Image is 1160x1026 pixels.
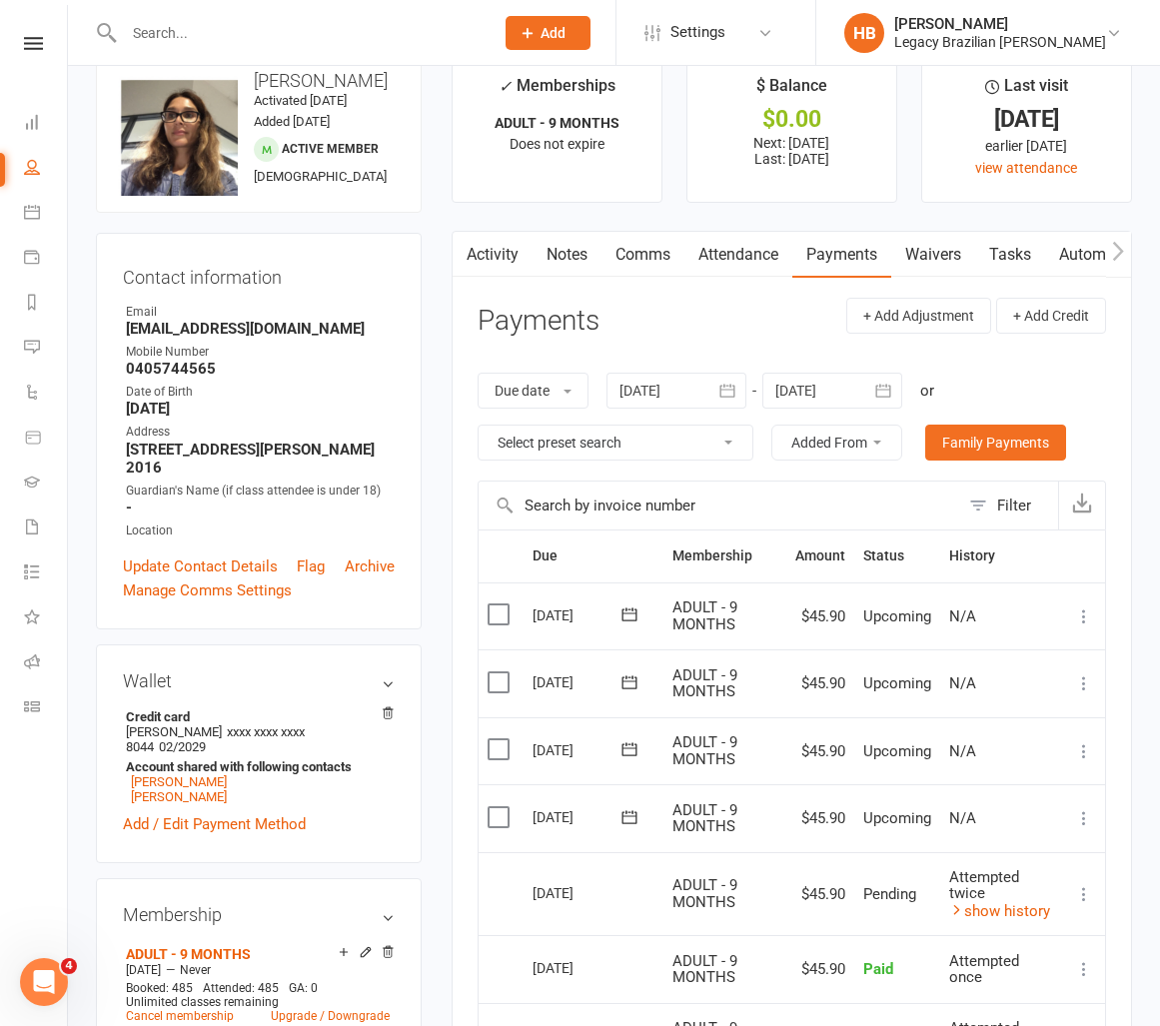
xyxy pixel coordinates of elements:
[478,306,599,337] h3: Payments
[533,599,624,630] div: [DATE]
[672,876,737,911] span: ADULT - 9 MONTHS
[24,596,69,641] a: What's New
[894,15,1106,33] div: [PERSON_NAME]
[541,25,566,41] span: Add
[254,114,330,129] time: Added [DATE]
[940,135,1113,157] div: earlier [DATE]
[495,115,619,131] strong: ADULT - 9 MONTHS
[949,868,1019,903] span: Attempted twice
[113,71,405,91] h3: [PERSON_NAME]
[126,423,395,442] div: Address
[126,320,395,338] strong: [EMAIL_ADDRESS][DOMAIN_NAME]
[126,1009,234,1023] a: Cancel membership
[533,232,601,278] a: Notes
[533,952,624,983] div: [DATE]
[949,809,976,827] span: N/A
[479,482,959,529] input: Search by invoice number
[524,530,663,581] th: Due
[672,666,737,701] span: ADULT - 9 MONTHS
[786,582,854,650] td: $45.90
[24,237,69,282] a: Payments
[126,343,395,362] div: Mobile Number
[254,169,387,184] span: [DEMOGRAPHIC_DATA]
[203,981,279,995] span: Attended: 485
[854,530,940,581] th: Status
[123,260,395,288] h3: Contact information
[118,19,480,47] input: Search...
[159,739,206,754] span: 02/2029
[920,379,934,403] div: or
[126,441,395,477] strong: [STREET_ADDRESS][PERSON_NAME] 2016
[684,232,792,278] a: Attendance
[254,93,347,108] time: Activated [DATE]
[533,734,624,765] div: [DATE]
[289,981,318,995] span: GA: 0
[925,425,1066,461] a: Family Payments
[863,742,931,760] span: Upcoming
[786,935,854,1003] td: $45.90
[786,852,854,936] td: $45.90
[975,160,1077,176] a: view attendance
[131,789,227,804] a: [PERSON_NAME]
[959,482,1058,529] button: Filter
[771,425,902,461] button: Added From
[282,142,379,156] span: Active member
[478,373,588,409] button: Due date
[126,303,395,322] div: Email
[940,109,1113,130] div: [DATE]
[940,530,1063,581] th: History
[123,812,306,836] a: Add / Edit Payment Method
[670,10,725,55] span: Settings
[345,554,395,578] a: Archive
[985,73,1068,109] div: Last visit
[949,902,1050,920] a: show history
[61,958,77,974] span: 4
[123,554,278,578] a: Update Contact Details
[846,298,991,334] button: + Add Adjustment
[123,905,395,925] h3: Membership
[844,13,884,53] div: HB
[126,995,279,1009] span: Unlimited classes remaining
[510,136,604,152] span: Does not expire
[297,554,325,578] a: Flag
[756,73,827,109] div: $ Balance
[453,232,533,278] a: Activity
[126,963,161,977] span: [DATE]
[786,649,854,717] td: $45.90
[123,578,292,602] a: Manage Comms Settings
[24,282,69,327] a: Reports
[24,641,69,686] a: Roll call kiosk mode
[863,960,893,978] span: Paid
[792,232,891,278] a: Payments
[24,417,69,462] a: Product Sales
[499,77,512,96] i: ✓
[126,360,395,378] strong: 0405744565
[271,1009,390,1023] a: Upgrade / Downgrade
[24,686,69,731] a: Class kiosk mode
[949,674,976,692] span: N/A
[126,383,395,402] div: Date of Birth
[126,724,305,754] span: xxxx xxxx xxxx 8044
[126,946,251,962] a: ADULT - 9 MONTHS
[997,494,1031,517] div: Filter
[863,607,931,625] span: Upcoming
[949,952,1019,987] span: Attempted once
[180,963,211,977] span: Never
[126,759,385,774] strong: Account shared with following contacts
[786,717,854,785] td: $45.90
[601,232,684,278] a: Comms
[975,232,1045,278] a: Tasks
[126,482,395,501] div: Guardian's Name (if class attendee is under 18)
[131,774,227,789] a: [PERSON_NAME]
[863,809,931,827] span: Upcoming
[113,71,238,196] img: image1688462846.png
[863,674,931,692] span: Upcoming
[705,135,878,167] p: Next: [DATE] Last: [DATE]
[20,958,68,1006] iframe: Intercom live chat
[126,521,395,540] div: Location
[894,33,1106,51] div: Legacy Brazilian [PERSON_NAME]
[499,73,615,110] div: Memberships
[126,981,193,995] span: Booked: 485
[24,102,69,147] a: Dashboard
[506,16,590,50] button: Add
